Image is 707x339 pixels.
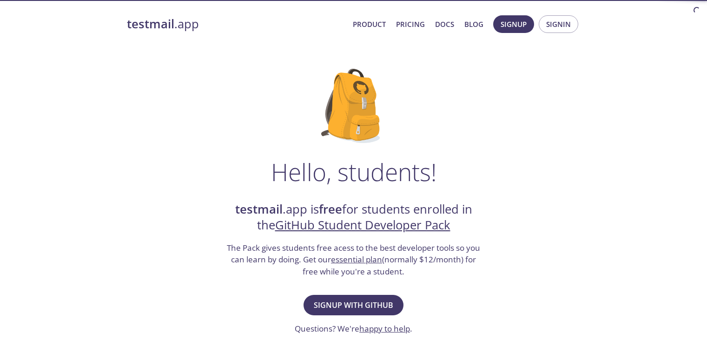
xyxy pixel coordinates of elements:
[275,217,450,233] a: GitHub Student Developer Pack
[226,242,482,278] h3: The Pack gives students free acess to the best developer tools so you can learn by doing. Get our...
[353,18,386,30] a: Product
[127,16,345,32] a: testmail.app
[271,158,436,186] h1: Hello, students!
[501,18,527,30] span: Signup
[435,18,454,30] a: Docs
[314,299,393,312] span: Signup with GitHub
[359,323,410,334] a: happy to help
[235,201,283,217] strong: testmail
[464,18,483,30] a: Blog
[304,295,403,315] button: Signup with GitHub
[539,15,578,33] button: Signin
[319,201,342,217] strong: free
[396,18,425,30] a: Pricing
[331,254,382,265] a: essential plan
[493,15,534,33] button: Signup
[127,16,174,32] strong: testmail
[546,18,571,30] span: Signin
[321,69,386,143] img: github-student-backpack.png
[295,323,412,335] h3: Questions? We're .
[226,202,482,234] h2: .app is for students enrolled in the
